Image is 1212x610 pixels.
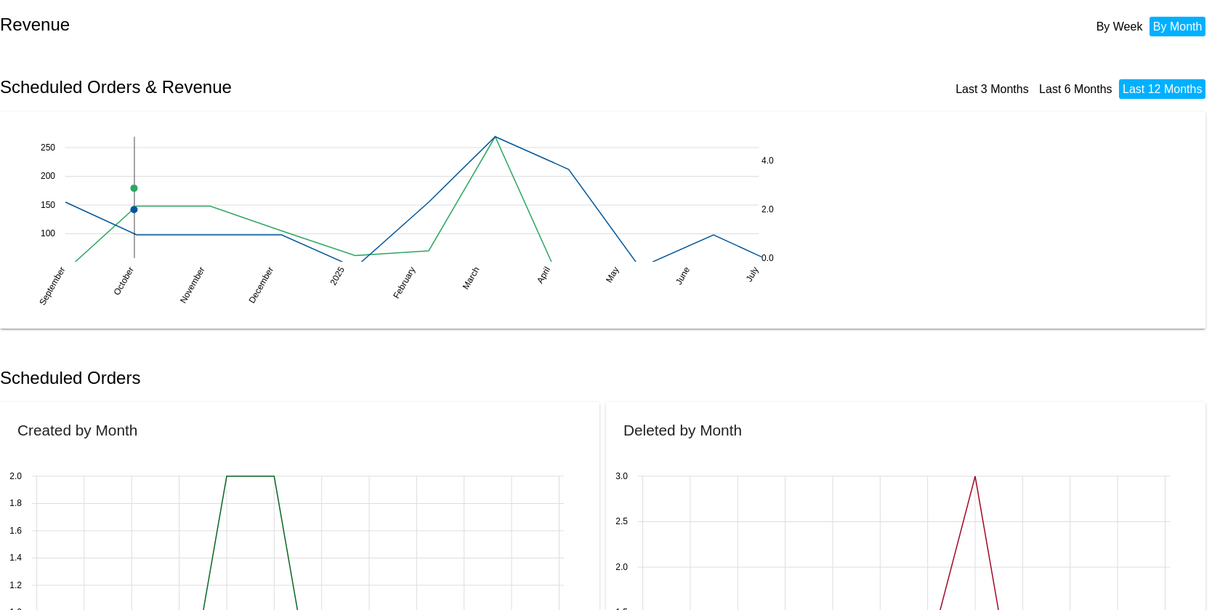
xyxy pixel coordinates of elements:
[535,265,552,285] text: April
[674,265,692,286] text: June
[604,265,621,284] text: May
[623,422,742,438] h2: Deleted by Month
[615,471,628,481] text: 3.0
[17,422,137,438] h2: Created by Month
[328,265,347,286] text: 2025
[9,499,22,509] text: 1.8
[112,265,136,297] text: October
[761,156,774,166] text: 4.0
[9,553,22,563] text: 1.4
[1123,83,1202,95] a: Last 12 Months
[41,228,55,238] text: 100
[615,562,628,572] text: 2.0
[761,204,774,214] text: 2.0
[956,83,1029,95] a: Last 3 Months
[761,252,774,262] text: 0.0
[391,265,417,300] text: February
[744,265,761,283] text: July
[9,580,22,590] text: 1.2
[461,265,482,291] text: March
[9,471,22,481] text: 2.0
[41,200,55,210] text: 150
[1039,83,1112,95] a: Last 6 Months
[178,265,207,305] text: November
[246,265,275,305] text: December
[615,517,628,527] text: 2.5
[37,265,67,307] text: September
[1093,17,1147,36] li: By Week
[9,526,22,536] text: 1.6
[1150,17,1206,36] li: By Month
[41,142,55,152] text: 250
[41,171,55,181] text: 200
